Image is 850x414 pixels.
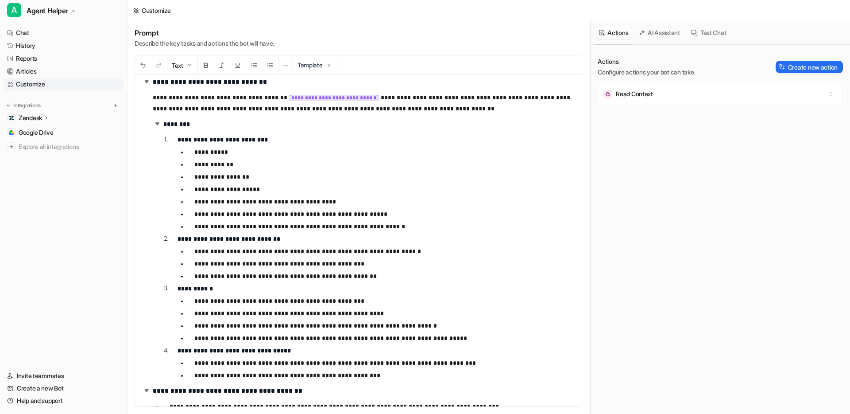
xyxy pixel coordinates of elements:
[636,26,684,39] button: AI Assistant
[167,56,197,75] button: Text
[325,62,332,69] img: Template
[4,141,124,153] a: Explore all integrations
[186,62,193,69] img: Dropdown Down Arrow
[142,386,151,395] img: expand-arrow.svg
[293,55,337,74] button: Template
[5,102,12,109] img: expand menu
[4,27,124,39] a: Chat
[135,28,274,37] h1: Prompt
[688,26,730,39] button: Test Chat
[19,128,54,137] span: Google Drive
[13,102,41,109] p: Integrations
[135,39,274,48] p: Describe the key tasks and actions the bot will have.
[267,62,274,69] img: Ordered List
[142,77,151,86] img: expand-arrow.svg
[9,115,14,121] img: Zendesk
[4,52,124,65] a: Reports
[278,56,293,75] button: ─
[151,56,167,75] button: Redo
[4,394,124,407] a: Help and support
[598,57,695,66] p: Actions
[776,61,843,73] button: Create new action
[230,56,246,75] button: Underline
[4,39,124,52] a: History
[7,3,21,17] span: A
[598,68,695,77] p: Configure actions your bot can take.
[198,56,214,75] button: Bold
[27,4,68,17] span: Agent Helper
[112,102,119,109] img: menu_add.svg
[153,119,162,128] img: expand-arrow.svg
[603,90,612,98] img: Read Context icon
[142,6,170,15] div: Customize
[214,56,230,75] button: Italic
[4,101,43,110] button: Integrations
[251,62,258,69] img: Unordered List
[9,130,14,135] img: Google Drive
[202,62,209,69] img: Bold
[4,370,124,382] a: Invite teammates
[155,62,162,69] img: Redo
[234,62,241,69] img: Underline
[139,62,147,69] img: Undo
[218,62,225,69] img: Italic
[4,65,124,78] a: Articles
[596,26,632,39] button: Actions
[4,78,124,90] a: Customize
[616,90,653,98] p: Read Context
[19,113,42,122] p: Zendesk
[135,56,151,75] button: Undo
[4,382,124,394] a: Create a new Bot
[7,142,16,151] img: explore all integrations
[246,56,262,75] button: Unordered List
[262,56,278,75] button: Ordered List
[4,126,124,139] a: Google DriveGoogle Drive
[779,64,785,70] img: Create action
[19,140,120,154] span: Explore all integrations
